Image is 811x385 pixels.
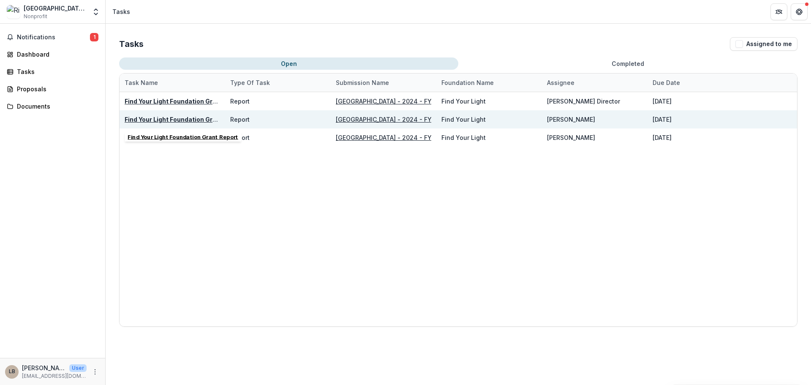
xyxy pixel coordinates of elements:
[3,65,102,79] a: Tasks
[17,102,95,111] div: Documents
[547,115,595,124] div: [PERSON_NAME]
[441,97,486,106] div: Find Your Light
[653,115,672,124] div: [DATE]
[3,47,102,61] a: Dashboard
[225,78,275,87] div: Type of Task
[9,369,15,374] div: Leti Bernard
[653,97,672,106] div: [DATE]
[436,78,499,87] div: Foundation Name
[648,74,753,92] div: Due Date
[331,74,436,92] div: Submission Name
[225,74,331,92] div: Type of Task
[125,134,245,141] a: Find Your Light Foundation Grant Report
[7,5,20,19] img: Riverside Arts Academy (RAA)
[90,33,98,41] span: 1
[336,98,514,105] a: [GEOGRAPHIC_DATA] - 2024 - FYL General Grant Application
[90,3,102,20] button: Open entity switcher
[24,13,47,20] span: Nonprofit
[542,78,580,87] div: Assignee
[547,133,595,142] div: [PERSON_NAME]
[119,39,144,49] h2: Tasks
[336,116,514,123] a: [GEOGRAPHIC_DATA] - 2024 - FYL General Grant Application
[436,74,542,92] div: Foundation Name
[112,7,130,16] div: Tasks
[17,50,95,59] div: Dashboard
[17,67,95,76] div: Tasks
[441,133,486,142] div: Find Your Light
[109,5,133,18] nav: breadcrumb
[230,97,250,106] div: Report
[3,30,102,44] button: Notifications1
[441,115,486,124] div: Find Your Light
[230,133,250,142] div: Report
[730,37,797,51] button: Assigned to me
[17,85,95,93] div: Proposals
[22,363,66,372] p: [PERSON_NAME]
[24,4,87,13] div: [GEOGRAPHIC_DATA] (RAA)
[90,367,100,377] button: More
[653,133,672,142] div: [DATE]
[69,364,87,372] p: User
[125,116,245,123] a: Find Your Light Foundation Grant Report
[648,78,685,87] div: Due Date
[17,34,90,41] span: Notifications
[542,74,648,92] div: Assignee
[3,99,102,113] a: Documents
[120,78,163,87] div: Task Name
[22,372,87,380] p: [EMAIL_ADDRESS][DOMAIN_NAME]
[791,3,808,20] button: Get Help
[119,57,458,70] button: Open
[547,97,620,106] div: [PERSON_NAME] Director
[230,115,250,124] div: Report
[3,82,102,96] a: Proposals
[458,57,797,70] button: Completed
[120,74,225,92] div: Task Name
[125,98,245,105] a: Find Your Light Foundation Grant Report
[336,134,514,141] a: [GEOGRAPHIC_DATA] - 2024 - FYL General Grant Application
[770,3,787,20] button: Partners
[331,78,394,87] div: Submission Name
